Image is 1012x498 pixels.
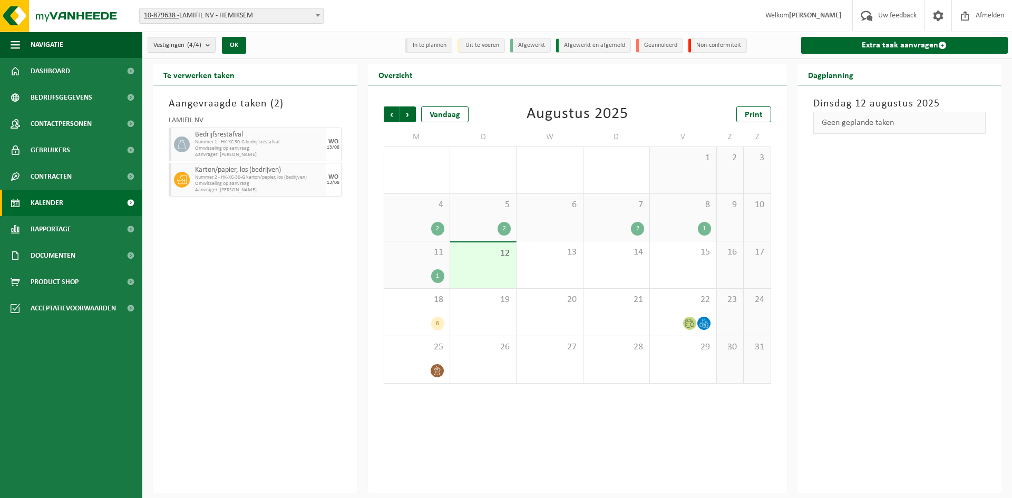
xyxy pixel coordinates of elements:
[195,152,323,158] span: Aanvrager: [PERSON_NAME]
[722,152,738,164] span: 2
[556,38,631,53] li: Afgewerkt en afgemeld
[801,37,1008,54] a: Extra taak aanvragen
[169,96,342,112] h3: Aangevraagde taken ( )
[274,99,280,109] span: 2
[455,199,511,211] span: 5
[139,8,324,24] span: 10-879638 - LAMIFIL NV - HEMIKSEM
[328,139,338,145] div: WO
[405,38,452,53] li: In te plannen
[327,145,339,150] div: 13/08
[195,145,323,152] span: Omwisseling op aanvraag
[589,341,644,353] span: 28
[31,269,79,295] span: Product Shop
[498,222,511,236] div: 2
[431,269,444,283] div: 1
[589,247,644,258] span: 14
[631,222,644,236] div: 2
[455,341,511,353] span: 26
[745,111,763,119] span: Print
[31,111,92,137] span: Contactpersonen
[655,247,711,258] span: 15
[195,139,323,145] span: Nummer 1 - HK-XC 30-G bedrijfsrestafval
[749,341,765,353] span: 31
[222,37,246,54] button: OK
[450,128,517,147] td: D
[328,174,338,180] div: WO
[195,174,323,181] span: Nummer 2 - HK-XC-30-G karton/papier, los (bedrijven)
[636,38,683,53] li: Geannuleerd
[153,37,201,53] span: Vestigingen
[144,12,179,19] tcxspan: Call 10-879638 - via 3CX
[195,131,323,139] span: Bedrijfsrestafval
[589,199,644,211] span: 7
[813,96,986,112] h3: Dinsdag 12 augustus 2025
[522,294,577,306] span: 20
[749,247,765,258] span: 17
[589,294,644,306] span: 21
[744,128,771,147] td: Z
[527,106,628,122] div: Augustus 2025
[390,199,444,211] span: 4
[384,128,450,147] td: M
[187,42,201,48] count: (4/4)
[455,248,511,259] span: 12
[655,199,711,211] span: 8
[148,37,216,53] button: Vestigingen(4/4)
[31,242,75,269] span: Documenten
[31,295,116,321] span: Acceptatievoorwaarden
[458,38,505,53] li: Uit te voeren
[722,294,738,306] span: 23
[749,294,765,306] span: 24
[390,294,444,306] span: 18
[655,341,711,353] span: 29
[400,106,416,122] span: Volgende
[140,8,323,23] span: 10-879638 - LAMIFIL NV - HEMIKSEM
[384,106,400,122] span: Vorige
[655,152,711,164] span: 1
[169,117,342,128] div: LAMIFIL NV
[722,247,738,258] span: 16
[517,128,583,147] td: W
[421,106,469,122] div: Vandaag
[31,216,71,242] span: Rapportage
[749,152,765,164] span: 3
[153,64,245,85] h2: Te verwerken taken
[655,294,711,306] span: 22
[431,222,444,236] div: 2
[195,166,323,174] span: Karton/papier, los (bedrijven)
[31,32,63,58] span: Navigatie
[688,38,747,53] li: Non-conformiteit
[722,341,738,353] span: 30
[195,187,323,193] span: Aanvrager: [PERSON_NAME]
[390,341,444,353] span: 25
[789,12,842,19] strong: [PERSON_NAME]
[431,317,444,330] div: 6
[722,199,738,211] span: 9
[650,128,716,147] td: V
[522,247,577,258] span: 13
[31,137,70,163] span: Gebruikers
[327,180,339,185] div: 13/08
[522,199,577,211] span: 6
[749,199,765,211] span: 10
[455,294,511,306] span: 19
[736,106,771,122] a: Print
[31,58,70,84] span: Dashboard
[31,84,92,111] span: Bedrijfsgegevens
[510,38,551,53] li: Afgewerkt
[31,163,72,190] span: Contracten
[390,247,444,258] span: 11
[522,341,577,353] span: 27
[813,112,986,134] div: Geen geplande taken
[31,190,63,216] span: Kalender
[195,181,323,187] span: Omwisseling op aanvraag
[583,128,650,147] td: D
[797,64,864,85] h2: Dagplanning
[368,64,423,85] h2: Overzicht
[698,222,711,236] div: 1
[717,128,744,147] td: Z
